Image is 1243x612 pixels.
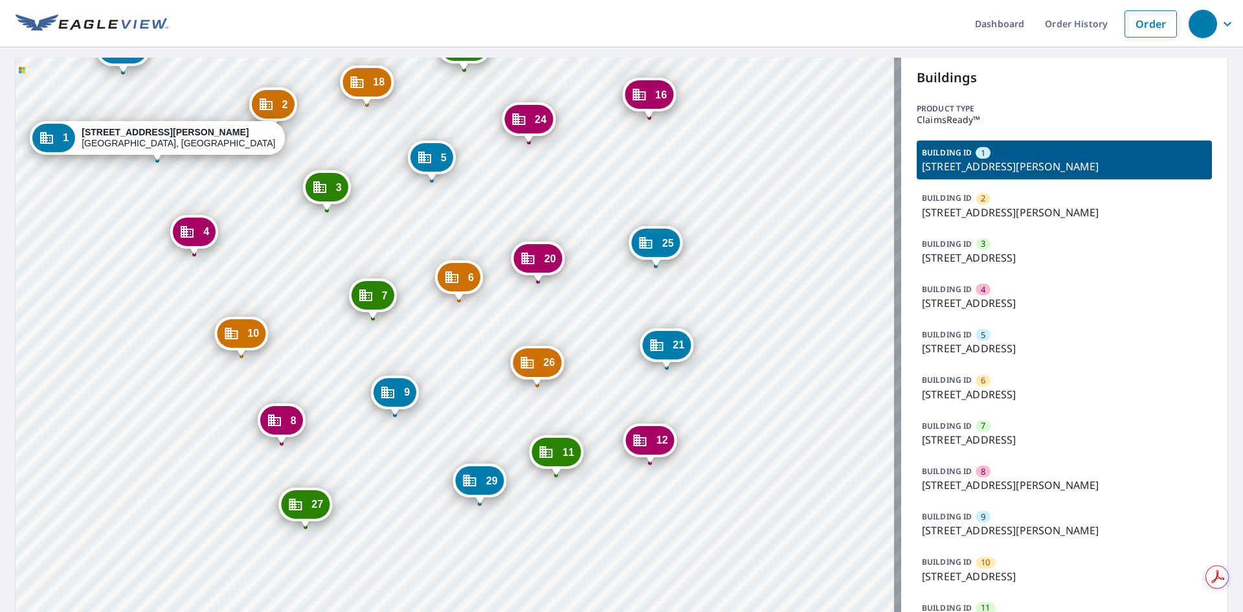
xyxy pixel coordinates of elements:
p: BUILDING ID [922,329,972,340]
strong: [STREET_ADDRESS][PERSON_NAME] [82,127,249,137]
div: Dropped pin, building 12, Commercial property, 3820 Thomas Ridge Dr Charlotte, NC 28269 [623,424,677,464]
span: 5 [981,329,985,341]
span: 21 [673,340,684,350]
span: 2 [282,100,288,109]
p: BUILDING ID [922,556,972,567]
span: 3 [336,183,342,192]
span: 3 [981,238,985,250]
p: Buildings [917,68,1212,87]
div: Dropped pin, building 26, Commercial property, 5428 Johnston Mill Ct Charlotte, NC 28269 [510,346,564,386]
div: Dropped pin, building 25, Commercial property, 5407 Johnston Mill Ct Charlotte, NC 28269 [629,226,683,266]
p: Product type [917,103,1212,115]
span: 7 [981,420,985,432]
span: 4 [981,284,985,296]
span: 10 [981,556,990,569]
a: Order [1125,10,1177,38]
p: BUILDING ID [922,374,972,385]
p: BUILDING ID [922,284,972,295]
span: 26 [543,357,555,367]
span: 12 [656,435,668,445]
span: 4 [203,227,209,236]
span: 9 [981,511,985,523]
span: 27 [311,499,323,509]
div: Dropped pin, building 1, Commercial property, 5326 Waverly Lynn Ln Charlotte, NC 28269 [30,121,285,161]
div: Dropped pin, building 3, Commercial property, 4730 Cottage Oaks Dr Charlotte, NC 28269 [303,170,351,210]
div: Dropped pin, building 8, Commercial property, 5418 Waverly Lynn Ln Charlotte, NC 28269 [258,403,306,444]
div: Dropped pin, building 6, Commercial property, 4715 Cottage Oaks Dr Charlotte, NC 28269 [435,260,483,300]
span: 18 [373,77,385,87]
div: Dropped pin, building 11, Commercial property, 3834 Thomas Ridge Dr Charlotte, NC 28269 [530,435,583,475]
p: BUILDING ID [922,238,972,249]
p: BUILDING ID [922,192,972,203]
span: 8 [291,416,297,425]
span: 11 [563,448,574,457]
span: 2 [981,192,985,205]
p: BUILDING ID [922,420,972,431]
div: Dropped pin, building 2, Commercial property, 5325 Waverly Lynn Ln Charlotte, NC 28269 [249,87,297,128]
p: [STREET_ADDRESS][PERSON_NAME] [922,159,1207,174]
span: 29 [486,476,498,486]
span: 10 [247,328,259,338]
div: Dropped pin, building 7, Commercial property, 4727 Cottage Oaks Dr Charlotte, NC 28269 [348,278,396,319]
span: 6 [468,273,474,282]
div: Dropped pin, building 20, Commercial property, 5406 Johnston Mill Ct Charlotte, NC 28269 [511,242,565,282]
p: ClaimsReady™ [917,115,1212,125]
p: [STREET_ADDRESS][PERSON_NAME] [922,205,1207,220]
img: EV Logo [16,14,168,34]
div: Dropped pin, building 4, Commercial property, 4808 Cottage Oaks Dr Charlotte, NC 28269 [170,215,218,255]
p: [STREET_ADDRESS] [922,569,1207,584]
p: [STREET_ADDRESS] [922,295,1207,311]
span: 16 [655,90,667,100]
div: Dropped pin, building 21, Commercial property, 5427 Johnston Mill Ct Charlotte, NC 28269 [640,328,693,368]
div: Dropped pin, building 5, Commercial property, 4712 Cottage Oaks Dr Charlotte, NC 28269 [408,141,456,181]
div: Dropped pin, building 27, Commercial property, 3906 Thomas Ridge Dr Charlotte, NC 28269 [278,488,332,528]
div: [GEOGRAPHIC_DATA], [GEOGRAPHIC_DATA] 28269 [82,127,276,149]
span: 20 [544,254,556,264]
div: Dropped pin, building 18, Commercial property, 5316 Johnston Mill Ct Charlotte, NC 28269 [340,65,394,106]
span: 25 [662,238,674,248]
span: 9 [404,387,410,397]
span: 7 [381,291,387,300]
span: 5 [441,153,447,163]
p: [STREET_ADDRESS] [922,387,1207,402]
p: [STREET_ADDRESS][PERSON_NAME] [922,523,1207,538]
span: 24 [535,115,546,124]
span: 6 [981,374,985,387]
div: Dropped pin, building 16, Commercial property, 5347 Johnston Mill Ct Charlotte, NC 28269 [622,78,676,118]
span: 1 [981,147,985,159]
span: 1 [63,133,69,142]
p: [STREET_ADDRESS] [922,341,1207,356]
p: BUILDING ID [922,147,972,158]
p: BUILDING ID [922,511,972,522]
div: Dropped pin, building 9, Commercial property, 5421 Waverly Lynn Ln Charlotte, NC 28269 [371,376,419,416]
p: BUILDING ID [922,466,972,477]
div: Dropped pin, building 24, Commercial property, 5346 Johnston Mill Ct Charlotte, NC 28269 [502,102,555,142]
div: Dropped pin, building 10, Commercial property, 4807 Cottage Oaks Dr Charlotte, NC 28269 [214,317,268,357]
p: [STREET_ADDRESS] [922,250,1207,266]
p: [STREET_ADDRESS] [922,432,1207,448]
p: [STREET_ADDRESS][PERSON_NAME] [922,477,1207,493]
span: 8 [981,466,985,478]
div: Dropped pin, building 29, Commercial property, 3850 Thomas Ridge Dr Charlotte, NC 28269 [453,464,507,504]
